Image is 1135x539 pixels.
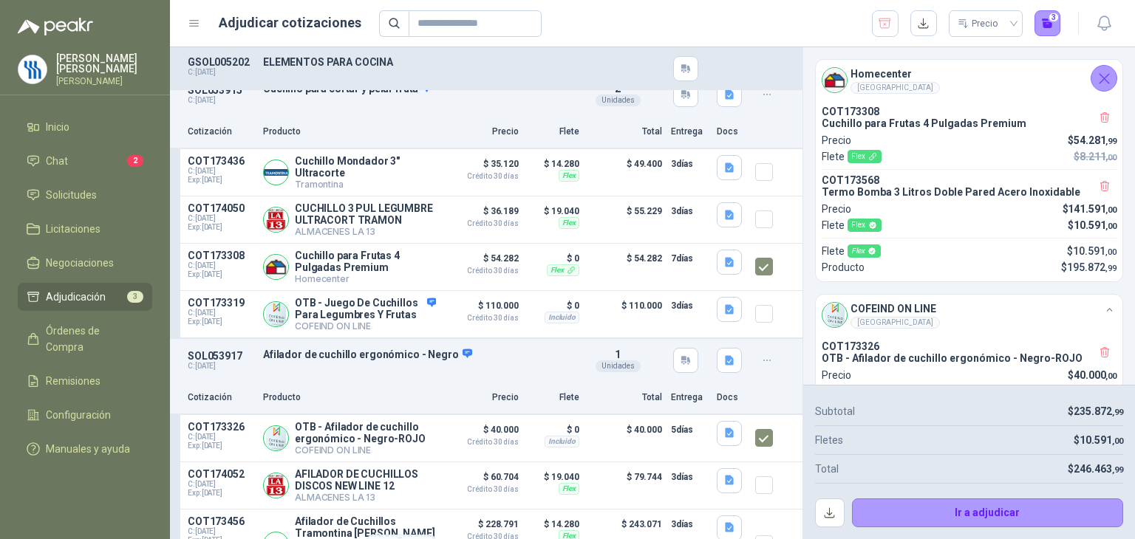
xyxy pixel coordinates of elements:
[188,214,254,223] span: C: [DATE]
[1105,371,1117,381] span: ,00
[671,155,708,173] p: 3 días
[264,473,288,498] img: Company Logo
[671,421,708,439] p: 5 días
[295,320,436,332] p: COFEIND ON LINE
[188,96,254,105] p: C: [DATE]
[188,176,254,185] span: Exp: [DATE]
[588,391,662,405] p: Total
[295,421,436,444] p: OTB - Afilador de cuchillo ergonómico - Negro-ROJO
[1068,461,1123,477] p: $
[559,217,579,229] div: Flex
[1112,465,1123,475] span: ,99
[588,421,662,456] p: $ 40.000
[822,132,851,148] p: Precio
[18,367,152,395] a: Remisiones
[528,202,579,220] p: $ 19.040
[18,147,152,175] a: Chat2
[188,442,254,450] span: Exp: [DATE]
[1105,137,1117,146] span: ,99
[822,201,851,217] p: Precio
[445,468,519,493] p: $ 60.704
[547,264,579,276] div: Flex
[188,527,254,536] span: C: [DATE]
[848,219,882,232] div: Flex
[188,250,254,261] p: COT173308
[188,362,254,371] p: C: [DATE]
[263,56,572,68] p: ELEMENTOS PARA COCINA
[588,155,662,190] p: $ 49.400
[717,391,746,405] p: Docs
[18,249,152,277] a: Negociaciones
[18,113,152,141] a: Inicio
[445,250,519,275] p: $ 54.282
[671,202,708,220] p: 3 días
[18,401,152,429] a: Configuración
[822,303,847,327] img: Company Logo
[295,297,436,320] p: OTB - Juego De Cuchillos Para Legumbres Y Frutas
[18,215,152,243] a: Licitaciones
[46,441,130,457] span: Manuales y ayuda
[1074,405,1123,417] span: 235.872
[1074,369,1117,381] span: 40.000
[188,489,254,498] span: Exp: [DATE]
[263,125,436,139] p: Producto
[816,295,1122,334] div: Company LogoCOFEIND ON LINE[GEOGRAPHIC_DATA]
[188,68,254,77] p: C: [DATE]
[18,317,152,361] a: Órdenes de Compra
[46,407,111,423] span: Configuración
[528,421,579,439] p: $ 0
[958,13,1001,35] div: Precio
[671,468,708,486] p: 3 días
[219,13,361,33] h1: Adjudicar cotizaciones
[1068,403,1123,419] p: $
[46,153,68,169] span: Chat
[822,117,1117,129] p: Cuchillo para Frutas 4 Pulgadas Premium
[851,317,940,329] div: [GEOGRAPHIC_DATA]
[1074,219,1117,231] span: 10.591
[188,421,254,433] p: COT173326
[528,250,579,267] p: $ 0
[822,186,1117,198] p: Termo Bomba 3 Litros Doble Pared Acero Inoxidable
[295,226,436,237] p: ALMACENES LA 13
[671,250,708,267] p: 7 días
[1035,10,1061,37] button: 3
[188,270,254,279] span: Exp: [DATE]
[588,125,662,139] p: Total
[188,468,254,480] p: COT174052
[1112,436,1123,446] span: ,00
[1105,264,1117,273] span: ,99
[1068,203,1117,215] span: 141.591
[18,283,152,311] a: Adjudicación3
[263,391,436,405] p: Producto
[815,403,855,419] p: Subtotal
[46,373,100,389] span: Remisiones
[852,498,1124,528] button: Ir a adjudicar
[46,221,100,237] span: Licitaciones
[1073,245,1117,257] span: 10.591
[1112,408,1123,417] span: ,99
[295,273,436,284] p: Homecenter
[445,421,519,446] p: $ 40.000
[264,255,288,279] img: Company Logo
[188,56,254,68] p: GSOL005202
[264,207,288,232] img: Company Logo
[445,173,519,180] span: Crédito 30 días
[1105,153,1117,162] span: ,00
[528,391,579,405] p: Flete
[528,468,579,486] p: $ 19.040
[822,340,1117,352] p: COT173326
[188,155,254,167] p: COT173436
[1105,222,1117,231] span: ,00
[445,297,519,322] p: $ 110.000
[46,323,138,355] span: Órdenes de Compra
[18,181,152,209] a: Solicitudes
[1091,65,1117,92] button: Cerrar
[1105,247,1117,257] span: ,00
[188,202,254,214] p: COT174050
[848,150,882,163] div: Flex
[1074,463,1123,475] span: 246.463
[188,309,254,317] span: C: [DATE]
[1068,132,1117,148] p: $
[822,68,847,92] img: Company Logo
[264,302,288,326] img: Company Logo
